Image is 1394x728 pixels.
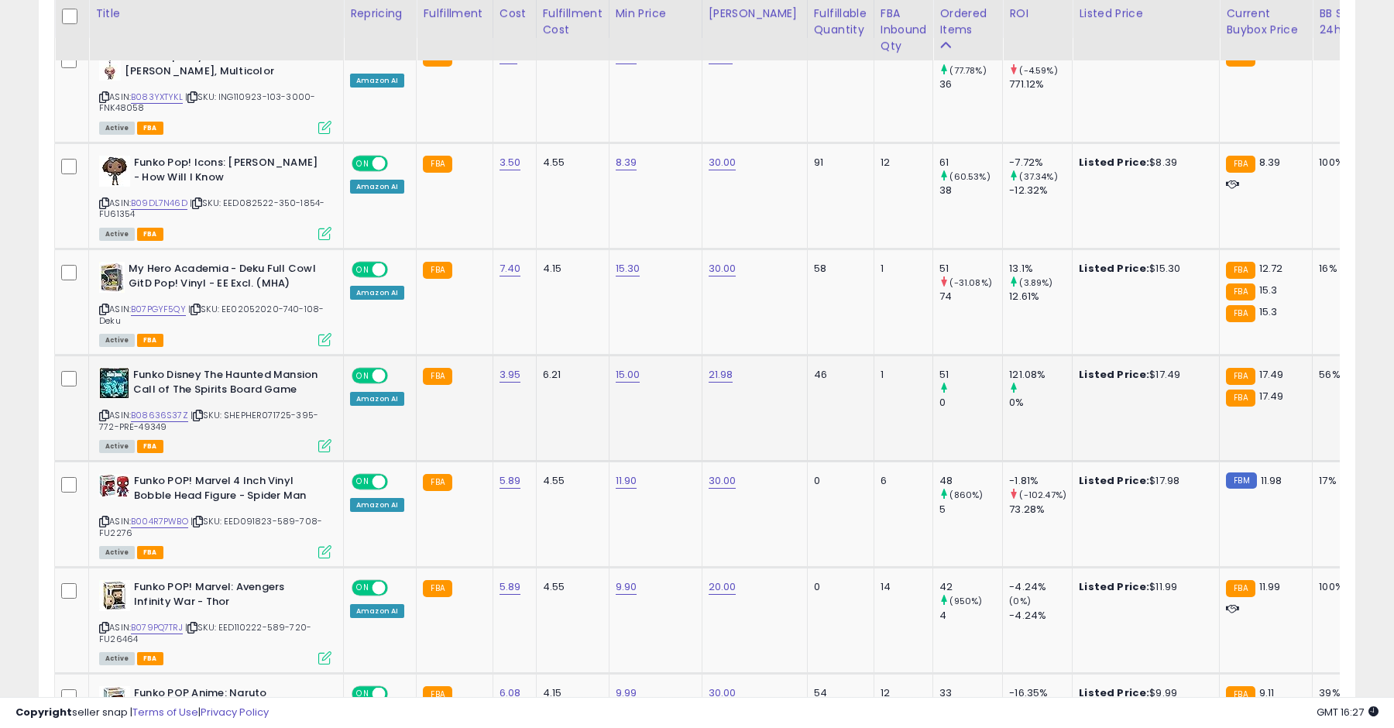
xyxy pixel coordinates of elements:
[1259,579,1281,594] span: 11.99
[15,705,72,719] strong: Copyright
[1009,396,1072,410] div: 0%
[99,580,331,663] div: ASIN:
[1009,474,1072,488] div: -1.81%
[131,91,183,104] a: B083YXTYKL
[1009,595,1031,607] small: (0%)
[1079,156,1207,170] div: $8.39
[1317,705,1379,719] span: 2025-09-10 16:27 GMT
[500,473,521,489] a: 5.89
[1259,367,1284,382] span: 17.49
[353,157,373,170] span: ON
[939,503,1002,517] div: 5
[423,156,452,173] small: FBA
[1319,262,1370,276] div: 16%
[1009,368,1072,382] div: 121.08%
[1009,156,1072,170] div: -7.72%
[99,262,125,293] img: 519J+G+YKDL._SL40_.jpg
[131,409,188,422] a: B08636S37Z
[1079,261,1149,276] b: Listed Price:
[99,368,129,399] img: 51HksXVNMJL._SL40_.jpg
[1261,473,1282,488] span: 11.98
[99,440,135,453] span: All listings currently available for purchase on Amazon
[99,546,135,559] span: All listings currently available for purchase on Amazon
[616,579,637,595] a: 9.90
[814,5,867,38] div: Fulfillable Quantity
[137,334,163,347] span: FBA
[353,582,373,595] span: ON
[1226,262,1255,279] small: FBA
[137,228,163,241] span: FBA
[881,580,922,594] div: 14
[709,473,736,489] a: 30.00
[201,705,269,719] a: Privacy Policy
[709,155,736,170] a: 30.00
[134,580,322,613] b: Funko POP! Marvel: Avengers Infinity War - Thor
[939,368,1002,382] div: 51
[137,122,163,135] span: FBA
[350,604,404,618] div: Amazon AI
[386,369,410,383] span: OFF
[1079,579,1149,594] b: Listed Price:
[1079,367,1149,382] b: Listed Price:
[1226,390,1255,407] small: FBA
[1259,389,1284,403] span: 17.49
[99,580,130,611] img: 51WESzSzfvL._SL40_.jpg
[1019,64,1057,77] small: (-4.59%)
[137,652,163,665] span: FBA
[1009,5,1066,22] div: ROI
[881,368,922,382] div: 1
[423,474,452,491] small: FBA
[1226,156,1255,173] small: FBA
[814,156,862,170] div: 91
[543,262,597,276] div: 4.15
[386,476,410,489] span: OFF
[133,368,321,400] b: Funko Disney The Haunted Mansion Call of The Spirits Board Game
[1009,262,1072,276] div: 13.1%
[1319,368,1370,382] div: 56%
[1079,5,1213,22] div: Listed Price
[881,474,922,488] div: 6
[353,263,373,276] span: ON
[1079,473,1149,488] b: Listed Price:
[939,156,1002,170] div: 61
[99,262,331,345] div: ASIN:
[1226,472,1256,489] small: FBM
[500,579,521,595] a: 5.89
[500,261,521,276] a: 7.40
[939,262,1002,276] div: 51
[1079,474,1207,488] div: $17.98
[423,262,452,279] small: FBA
[949,170,990,183] small: (60.53%)
[709,579,736,595] a: 20.00
[137,546,163,559] span: FBA
[939,474,1002,488] div: 48
[386,582,410,595] span: OFF
[1079,368,1207,382] div: $17.49
[1259,304,1278,319] span: 15.3
[500,5,530,22] div: Cost
[814,368,862,382] div: 46
[543,368,597,382] div: 6.21
[134,156,322,188] b: Funko Pop! Icons: [PERSON_NAME] - How Will I Know
[709,5,801,22] div: [PERSON_NAME]
[350,74,404,88] div: Amazon AI
[99,303,324,326] span: | SKU: EE02052020-740-108-Deku
[99,368,331,451] div: ASIN:
[386,157,410,170] span: OFF
[1226,580,1255,597] small: FBA
[95,5,337,22] div: Title
[99,197,324,220] span: | SKU: EED082522-350-1854-FU61354
[353,476,373,489] span: ON
[1019,276,1052,289] small: (3.89%)
[99,156,331,239] div: ASIN:
[1319,474,1370,488] div: 17%
[1079,262,1207,276] div: $15.30
[99,50,121,81] img: 31iOrPQJ3bS._SL40_.jpg
[616,155,637,170] a: 8.39
[939,77,1002,91] div: 36
[1319,5,1375,38] div: BB Share 24h.
[99,50,331,132] div: ASIN:
[99,228,135,241] span: All listings currently available for purchase on Amazon
[1259,155,1281,170] span: 8.39
[99,409,318,432] span: | SKU: SHEPHER071725-395-772-PRE-49349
